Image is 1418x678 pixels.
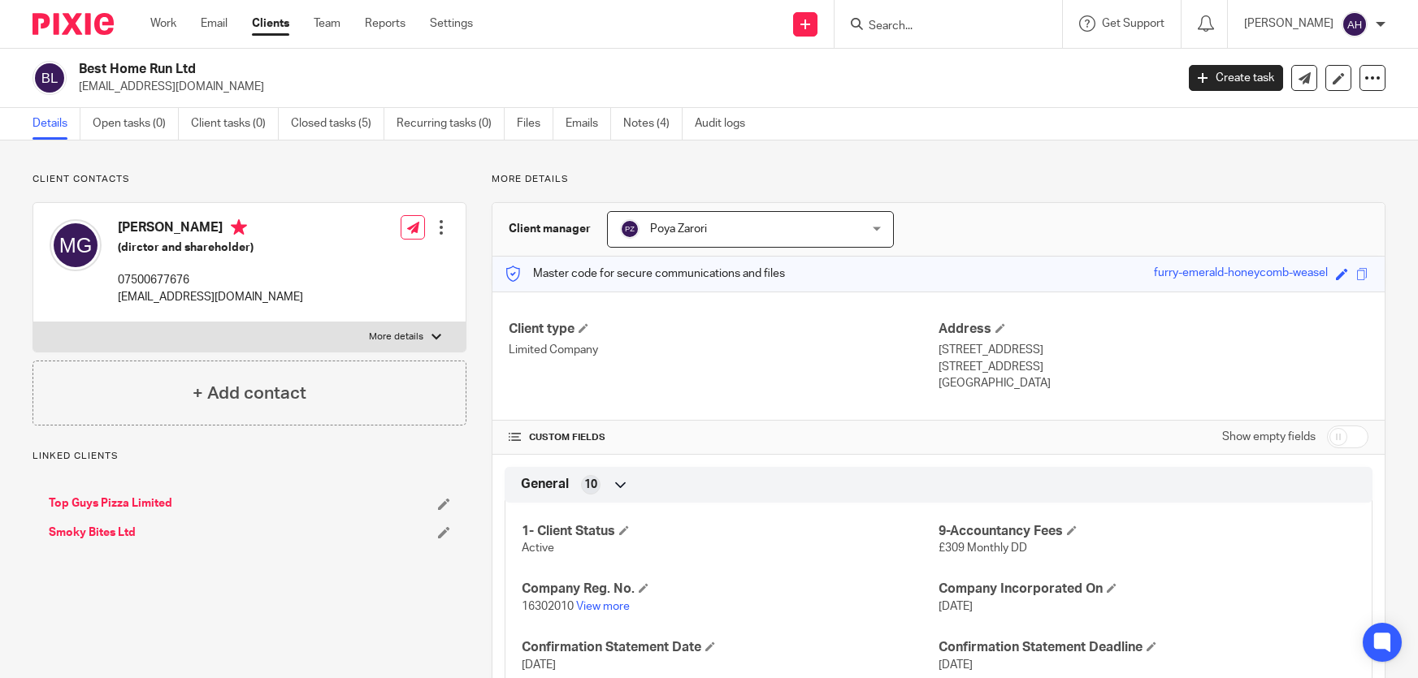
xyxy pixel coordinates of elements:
[231,219,247,235] i: Primary
[118,289,303,305] p: [EMAIL_ADDRESS][DOMAIN_NAME]
[1342,11,1368,37] img: svg%3E
[939,659,973,671] span: [DATE]
[193,381,306,406] h4: + Add contact
[79,79,1164,95] p: [EMAIL_ADDRESS][DOMAIN_NAME]
[150,15,176,32] a: Work
[118,240,303,256] h5: (dirctor and shareholder)
[521,476,569,493] span: General
[522,601,574,612] span: 16302010
[939,321,1368,338] h4: Address
[522,581,939,598] h4: Company Reg. No.
[314,15,340,32] a: Team
[50,219,102,271] img: svg%3E
[939,639,1355,656] h4: Confirmation Statement Deadline
[522,659,556,671] span: [DATE]
[397,108,505,140] a: Recurring tasks (0)
[118,272,303,288] p: 07500677676
[33,61,67,95] img: svg%3E
[939,581,1355,598] h4: Company Incorporated On
[93,108,179,140] a: Open tasks (0)
[867,19,1013,34] input: Search
[492,173,1385,186] p: More details
[1222,429,1316,445] label: Show empty fields
[1244,15,1333,32] p: [PERSON_NAME]
[33,108,80,140] a: Details
[584,477,597,493] span: 10
[695,108,757,140] a: Audit logs
[939,359,1368,375] p: [STREET_ADDRESS]
[33,450,466,463] p: Linked clients
[430,15,473,32] a: Settings
[509,221,591,237] h3: Client manager
[522,639,939,656] h4: Confirmation Statement Date
[509,342,939,358] p: Limited Company
[505,266,785,282] p: Master code for secure communications and files
[1102,18,1164,29] span: Get Support
[650,223,707,235] span: Poya Zarori
[522,523,939,540] h4: 1- Client Status
[509,321,939,338] h4: Client type
[939,523,1355,540] h4: 9-Accountancy Fees
[509,431,939,444] h4: CUSTOM FIELDS
[33,173,466,186] p: Client contacts
[522,542,554,554] span: Active
[49,495,172,512] a: Top Guys Pizza Limited
[49,525,136,541] a: Smoky Bites Ltd
[939,601,973,612] span: [DATE]
[191,108,279,140] a: Client tasks (0)
[620,219,640,239] img: svg%3E
[252,15,289,32] a: Clients
[118,219,303,240] h4: [PERSON_NAME]
[33,13,114,35] img: Pixie
[939,375,1368,391] p: [GEOGRAPHIC_DATA]
[201,15,228,32] a: Email
[1189,65,1283,91] a: Create task
[576,601,630,612] a: View more
[79,61,948,78] h2: Best Home Run Ltd
[939,542,1027,554] span: £309 Monthly DD
[566,108,611,140] a: Emails
[939,342,1368,358] p: [STREET_ADDRESS]
[517,108,553,140] a: Files
[365,15,405,32] a: Reports
[369,330,423,343] p: More details
[1154,265,1328,283] div: furry-emerald-honeycomb-weasel
[623,108,683,140] a: Notes (4)
[291,108,384,140] a: Closed tasks (5)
